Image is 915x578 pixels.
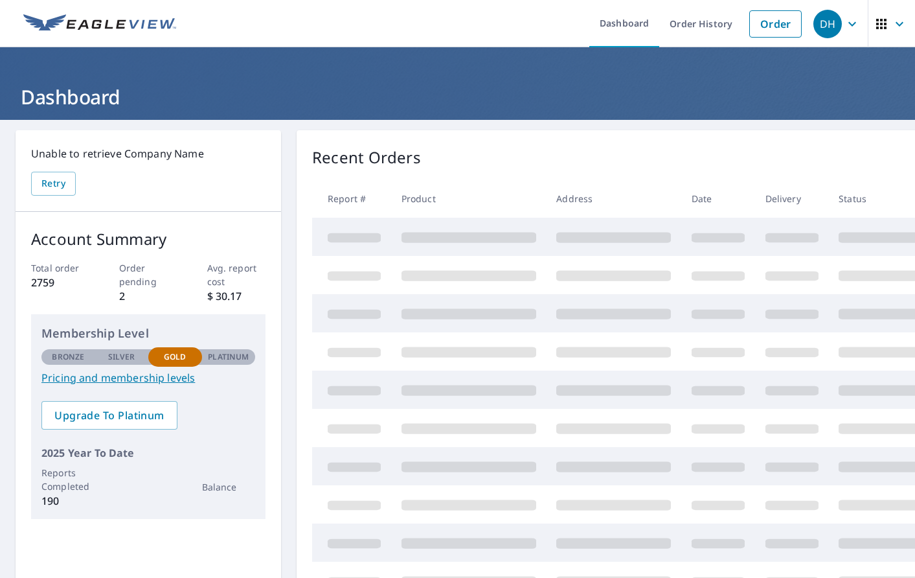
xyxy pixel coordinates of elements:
[41,370,255,386] a: Pricing and membership levels
[31,275,90,290] p: 2759
[31,146,265,161] p: Unable to retrieve Company Name
[755,179,829,218] th: Delivery
[31,172,76,196] button: Retry
[391,179,547,218] th: Product
[546,179,681,218] th: Address
[41,176,65,192] span: Retry
[208,351,249,363] p: Platinum
[164,351,186,363] p: Gold
[41,445,255,461] p: 2025 Year To Date
[312,146,421,169] p: Recent Orders
[41,466,95,493] p: Reports Completed
[41,493,95,509] p: 190
[41,401,177,430] a: Upgrade To Platinum
[749,10,802,38] a: Order
[202,480,256,494] p: Balance
[52,408,167,422] span: Upgrade To Platinum
[681,179,755,218] th: Date
[41,325,255,342] p: Membership Level
[31,261,90,275] p: Total order
[813,10,842,38] div: DH
[207,261,266,288] p: Avg. report cost
[312,179,391,218] th: Report #
[207,288,266,304] p: $ 30.17
[119,288,178,304] p: 2
[31,227,265,251] p: Account Summary
[119,261,178,288] p: Order pending
[16,84,899,110] h1: Dashboard
[108,351,135,363] p: Silver
[52,351,84,363] p: Bronze
[23,14,176,34] img: EV Logo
